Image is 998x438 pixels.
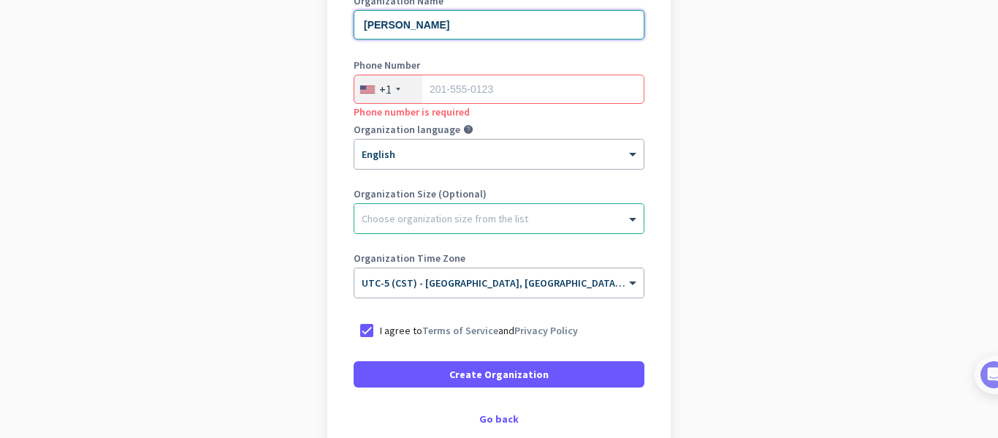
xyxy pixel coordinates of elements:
[514,324,578,337] a: Privacy Policy
[463,124,473,135] i: help
[354,75,644,104] input: 201-555-0123
[379,82,392,97] div: +1
[354,60,644,70] label: Phone Number
[354,10,644,39] input: What is the name of your organization?
[354,124,460,135] label: Organization language
[380,323,578,338] p: I agree to and
[354,105,470,118] span: Phone number is required
[449,367,549,382] span: Create Organization
[422,324,498,337] a: Terms of Service
[354,361,644,388] button: Create Organization
[354,414,644,424] div: Go back
[354,253,644,263] label: Organization Time Zone
[354,189,644,199] label: Organization Size (Optional)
